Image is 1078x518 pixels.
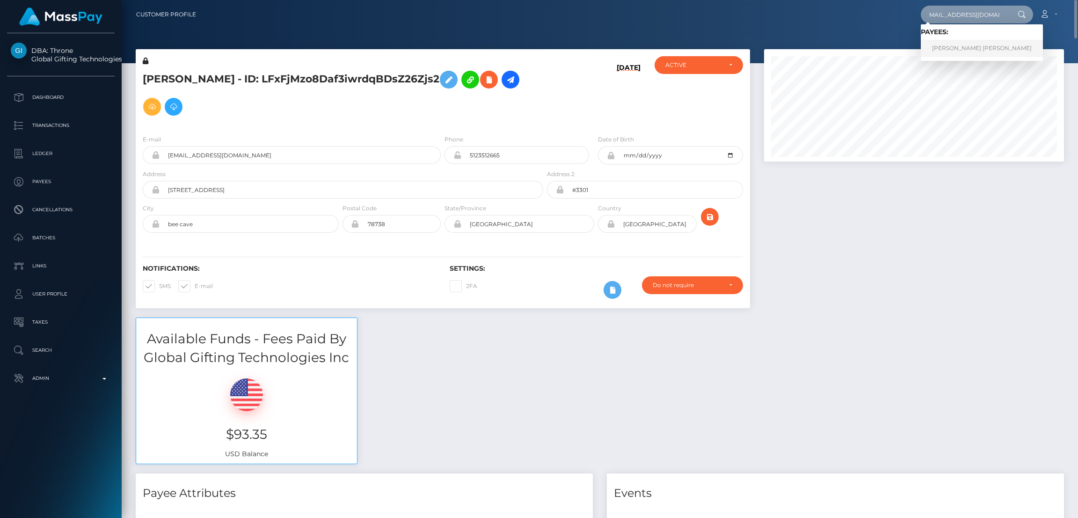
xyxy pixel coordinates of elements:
[143,425,350,444] h3: $93.35
[11,231,111,245] p: Batches
[11,203,111,217] p: Cancellations
[7,339,115,362] a: Search
[7,86,115,109] a: Dashboard
[230,378,263,411] img: USD.png
[11,147,111,161] p: Ledger
[11,43,27,59] img: Global Gifting Technologies Inc
[19,7,102,26] img: MassPay Logo
[342,204,377,213] label: Postal Code
[921,6,1009,23] input: Search...
[143,66,538,120] h5: [PERSON_NAME] - ID: LFxFjMzo8Daf3iwrdqBDsZ26Zjs2
[11,315,111,329] p: Taxes
[136,367,357,464] div: USD Balance
[642,276,743,294] button: Do not require
[921,40,1043,57] a: [PERSON_NAME] [PERSON_NAME]
[7,226,115,250] a: Batches
[921,28,1043,36] h6: Payees:
[143,170,166,178] label: Address
[7,46,115,63] span: DBA: Throne Global Gifting Technologies Inc
[614,485,1057,502] h4: Events
[655,56,743,74] button: ACTIVE
[11,118,111,133] p: Transactions
[136,330,357,366] h3: Available Funds - Fees Paid By Global Gifting Technologies Inc
[444,204,486,213] label: State/Province
[7,282,115,306] a: User Profile
[7,114,115,137] a: Transactions
[7,367,115,390] a: Admin
[502,71,519,89] a: Initiate Payout
[136,5,196,24] a: Customer Profile
[7,142,115,165] a: Ledger
[7,311,115,334] a: Taxes
[444,135,463,144] label: Phone
[617,64,641,124] h6: [DATE]
[143,265,436,273] h6: Notifications:
[598,135,634,144] label: Date of Birth
[7,170,115,193] a: Payees
[598,204,621,213] label: Country
[11,90,111,104] p: Dashboard
[653,281,721,289] div: Do not require
[11,175,111,189] p: Payees
[450,265,743,273] h6: Settings:
[665,61,721,69] div: ACTIVE
[7,198,115,222] a: Cancellations
[11,343,111,357] p: Search
[11,259,111,273] p: Links
[178,280,213,292] label: E-mail
[11,371,111,385] p: Admin
[143,135,161,144] label: E-mail
[143,280,171,292] label: SMS
[143,485,586,502] h4: Payee Attributes
[547,170,575,178] label: Address 2
[11,287,111,301] p: User Profile
[7,254,115,278] a: Links
[143,204,154,213] label: City
[450,280,477,292] label: 2FA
